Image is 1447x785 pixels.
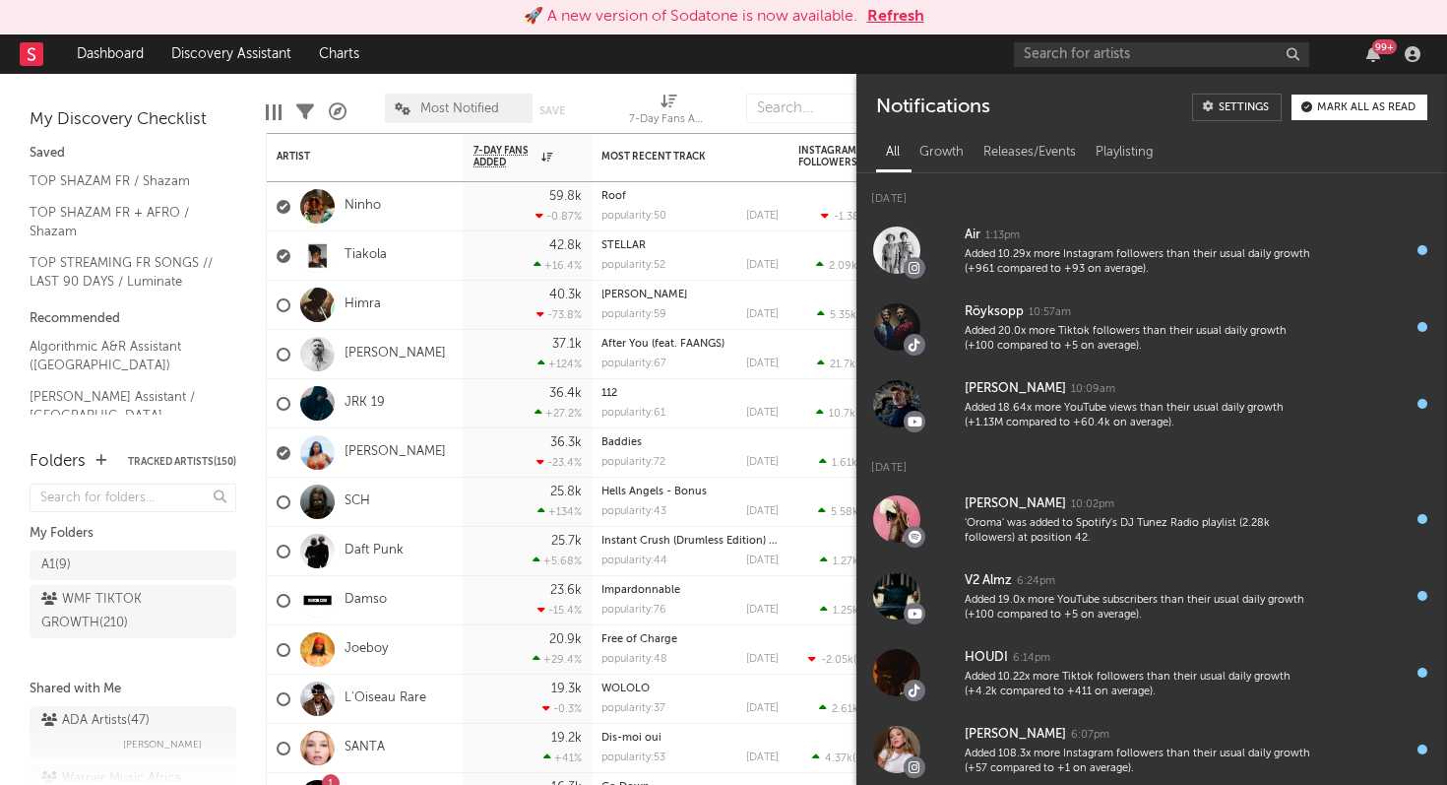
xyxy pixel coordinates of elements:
div: 59.8k [549,190,582,203]
span: 21.7k [830,360,855,370]
span: 5.58k [831,507,858,518]
div: A&R Pipeline [329,84,346,141]
div: 7-Day Fans Added (7-Day Fans Added) [629,84,708,141]
span: 5.35k [830,310,856,321]
div: 6:07pm [1071,728,1109,743]
a: STELLAR [601,240,646,251]
div: 20.9k [549,633,582,646]
div: +29.4 % [533,653,582,666]
span: 2.09k [829,261,857,272]
span: 4.37k [825,753,852,764]
a: [PERSON_NAME] [345,444,446,461]
div: ( ) [817,358,897,370]
div: -0.3 % [542,702,582,715]
div: 40.3k [549,289,582,301]
input: Search for artists [1014,42,1309,67]
div: Added 20.0x more Tiktok followers than their usual daily growth (+100 compared to +5 on average). [965,324,1311,355]
div: popularity: 67 [601,359,666,369]
a: A1(9) [30,551,236,580]
a: TOP STREAMING FR SONGS // LAST 90 DAYS / Luminate [30,252,217,293]
div: 19.2k [551,732,582,745]
div: 25.8k [550,486,582,498]
div: Notifications [876,94,989,121]
div: 10:02pm [1071,497,1114,512]
div: Most Recent Track [601,151,749,163]
a: Hells Angels - Bonus [601,487,707,497]
div: popularity: 72 [601,457,665,468]
div: 99 + [1372,39,1397,54]
div: [DATE] [746,260,779,271]
div: Impardonnable [601,585,779,596]
div: ( ) [820,604,897,617]
div: popularity: 61 [601,408,665,419]
div: [DATE] [746,359,779,369]
a: Ninho [345,198,381,215]
div: 25.7k [551,535,582,548]
a: WMF TIKTOK GROWTH(210) [30,585,236,638]
a: [PERSON_NAME]10:09amAdded 18.64x more YouTube views than their usual daily growth (+1.13M compare... [856,365,1447,442]
div: Baddies [601,437,779,448]
div: -73.8 % [536,308,582,321]
a: TOP SHAZAM FR / Shazam [30,170,217,192]
div: ADA Artists ( 47 ) [41,709,150,733]
div: My Discovery Checklist [30,108,236,132]
div: Settings [1219,102,1269,113]
div: Saved [30,142,236,165]
div: [PERSON_NAME] [965,492,1066,516]
div: ( ) [818,505,897,518]
div: [DATE] [746,457,779,468]
div: Added 19.0x more YouTube subscribers than their usual daily growth (+100 compared to +5 on average). [965,593,1311,623]
div: popularity: 53 [601,752,665,763]
div: Dis-moi oui [601,733,779,744]
div: Added 10.22x more Tiktok followers than their usual daily growth (+4.2k compared to +411 on avera... [965,670,1311,700]
div: +134 % [537,505,582,518]
a: Tiakola [345,247,387,264]
div: Röyksopp [965,300,1024,324]
div: Hells Angels - Bonus [601,487,779,497]
div: Edit Columns [266,84,282,141]
div: Artist [277,151,424,163]
div: popularity: 52 [601,260,665,271]
div: +16.4 % [534,259,582,272]
a: [PERSON_NAME] [345,346,446,362]
div: ( ) [816,259,897,272]
div: -0.87 % [535,210,582,223]
div: 6:24pm [1017,574,1055,589]
span: 7-Day Fans Added [473,145,536,168]
div: Recommended [30,307,236,331]
span: 1.27k [833,556,858,567]
div: popularity: 59 [601,309,666,320]
div: [DATE] [746,211,779,222]
div: [DATE] [746,605,779,616]
div: 36.3k [550,436,582,449]
div: [DATE] [746,703,779,714]
span: [PERSON_NAME] [123,733,202,756]
div: ( ) [817,308,897,321]
a: TOP SHAZAM FR + AFRO / Shazam [30,202,217,242]
div: Free of Charge [601,634,779,645]
a: Dis-moi oui [601,733,661,744]
div: WOLOLO [601,684,779,694]
a: Dashboard [63,34,157,74]
button: Mark all as read [1291,95,1427,120]
span: 1.61k [832,458,857,469]
a: SCH [345,493,370,510]
div: ( ) [808,653,897,666]
a: WOLOLO [601,684,650,694]
a: [PERSON_NAME] [601,290,687,300]
a: JRK 19 [345,395,385,412]
div: popularity: 37 [601,703,665,714]
div: [DATE] [746,556,779,566]
input: Search for folders... [30,484,236,512]
span: +64.3 % [855,753,894,764]
div: Growth [910,136,974,169]
button: 99+ [1366,46,1380,62]
div: -15.4 % [537,604,582,617]
div: [DATE] [746,752,779,763]
a: Charts [305,34,373,74]
div: Shared with Me [30,678,236,701]
a: Free of Charge [601,634,677,645]
a: Algorithmic A&R Assistant ([GEOGRAPHIC_DATA]) [30,336,217,376]
a: After You (feat. FAANGS) [601,339,724,350]
div: [DATE] [746,654,779,665]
